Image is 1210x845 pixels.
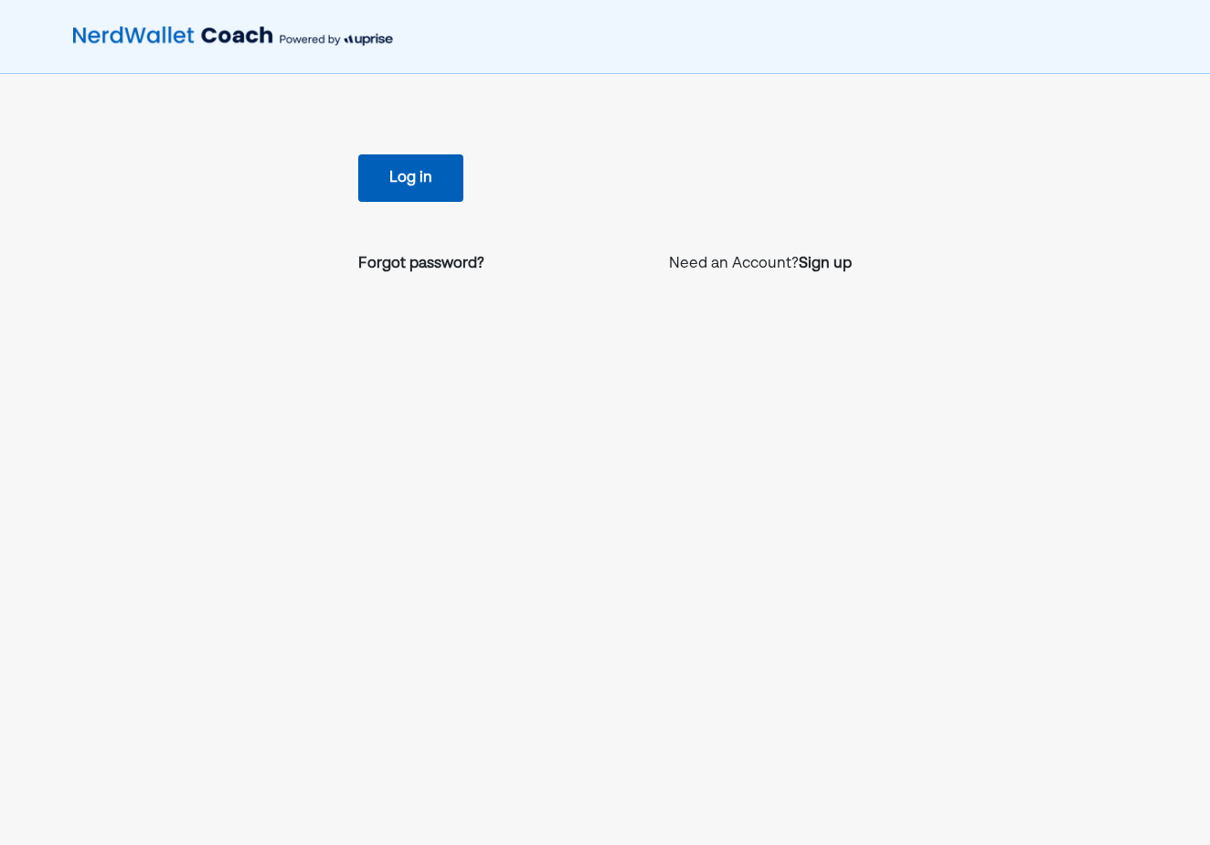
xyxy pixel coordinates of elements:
[799,253,852,275] a: Sign up
[358,253,484,275] a: Forgot password?
[358,154,463,202] button: Log in
[669,253,852,275] p: Need an Account?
